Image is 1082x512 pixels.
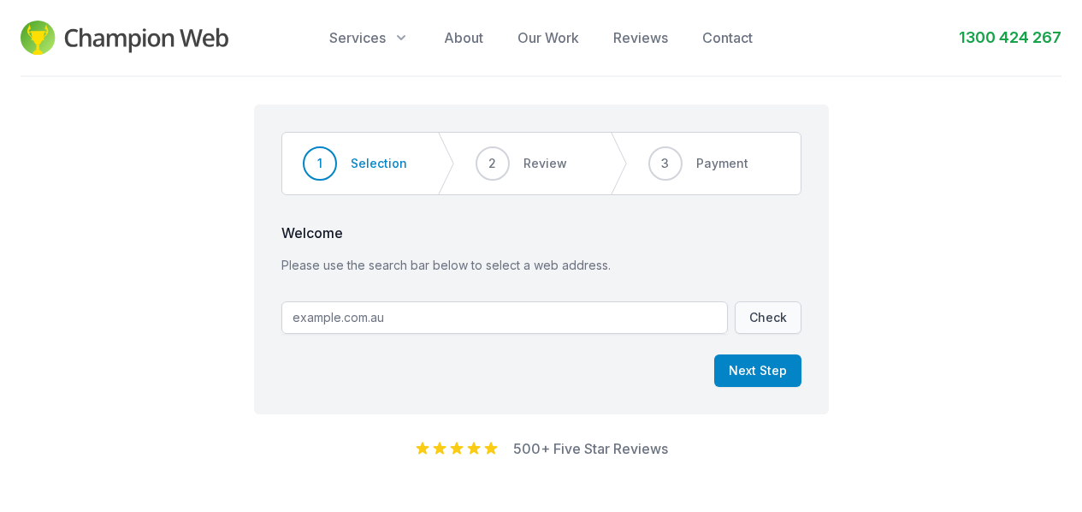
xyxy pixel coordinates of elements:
img: Champion Web [21,21,228,55]
span: 3 [661,155,669,172]
span: Welcome [281,223,801,243]
p: Please use the search bar below to select a web address. [281,257,801,274]
span: 2 [488,155,496,172]
button: Check [735,301,801,334]
a: About [444,27,483,48]
button: Services [329,27,410,48]
nav: Progress [281,132,801,195]
a: 1300 424 267 [959,26,1061,50]
span: Review [523,155,567,172]
span: Selection [351,155,407,172]
span: Payment [696,155,748,172]
a: Contact [702,27,753,48]
a: Our Work [517,27,579,48]
span: 1 [317,155,322,172]
span: Services [329,27,386,48]
a: 500+ Five Star Reviews [513,440,668,457]
input: example.com.au [281,301,728,334]
a: Reviews [613,27,668,48]
button: Next Step [714,354,801,387]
